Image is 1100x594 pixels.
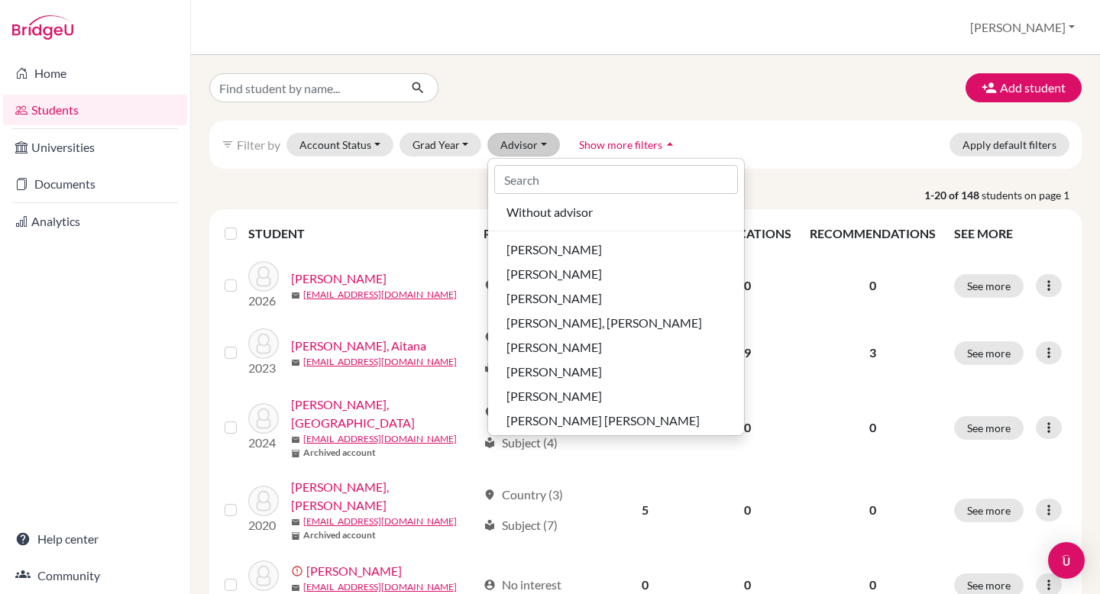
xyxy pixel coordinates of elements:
[484,576,561,594] div: No interest
[291,270,387,288] a: [PERSON_NAME]
[595,469,695,551] td: 5
[3,206,187,237] a: Analytics
[810,501,936,519] p: 0
[222,138,234,150] i: filter_list
[3,132,187,163] a: Universities
[494,165,738,194] input: Search
[400,133,482,157] button: Grad Year
[286,133,393,157] button: Account Status
[291,291,300,300] span: mail
[966,73,1082,102] button: Add student
[291,478,477,515] a: [PERSON_NAME], [PERSON_NAME]
[488,335,744,360] button: [PERSON_NAME]
[488,262,744,286] button: [PERSON_NAME]
[950,133,1069,157] button: Apply default filters
[506,338,602,357] span: [PERSON_NAME]
[248,328,279,359] img: Aguilera Zuñiga, Aitana
[1048,542,1085,579] div: Open Intercom Messenger
[248,261,279,292] img: Aguas, Jose
[695,469,801,551] td: 0
[484,489,496,501] span: location_on
[484,434,558,452] div: Subject (4)
[3,58,187,89] a: Home
[810,576,936,594] p: 0
[487,133,560,157] button: Advisor
[484,519,496,531] span: local_library
[248,486,279,516] img: Al Hassani, Hashim
[291,358,300,367] span: mail
[924,187,982,203] strong: 1-20 of 148
[237,137,280,152] span: Filter by
[3,524,187,554] a: Help center
[506,363,602,381] span: [PERSON_NAME]
[291,395,477,432] a: [PERSON_NAME], [GEOGRAPHIC_DATA]
[291,531,300,541] span: inventory_2
[810,344,936,362] p: 3
[248,215,474,252] th: STUDENT
[291,518,300,527] span: mail
[484,403,563,421] div: Country (2)
[695,386,801,469] td: 0
[303,515,457,528] a: [EMAIL_ADDRESS][DOMAIN_NAME]
[488,384,744,408] button: [PERSON_NAME]
[209,73,399,102] input: Find student by name...
[3,95,187,125] a: Students
[945,215,1076,252] th: SEE MORE
[306,562,402,580] a: [PERSON_NAME]
[963,13,1082,42] button: [PERSON_NAME]
[566,133,691,157] button: Show more filtersarrow_drop_up
[248,560,279,591] img: Almendariz, Mateo
[484,579,496,591] span: account_circle
[484,406,496,418] span: location_on
[488,408,744,433] button: [PERSON_NAME] [PERSON_NAME]
[662,137,678,152] i: arrow_drop_up
[3,560,187,591] a: Community
[303,446,376,460] b: Archived account
[810,418,936,437] p: 0
[954,341,1024,365] button: See more
[12,15,73,40] img: Bridge-U
[488,237,744,262] button: [PERSON_NAME]
[484,331,496,344] span: location_on
[506,412,700,430] span: [PERSON_NAME] [PERSON_NAME]
[248,516,279,534] p: 2020
[484,276,563,295] div: Country (3)
[291,449,300,458] span: inventory_2
[303,355,457,369] a: [EMAIL_ADDRESS][DOMAIN_NAME]
[484,437,496,449] span: local_library
[303,288,457,302] a: [EMAIL_ADDRESS][DOMAIN_NAME]
[248,292,279,310] p: 2026
[506,203,593,221] span: Without advisor
[291,435,300,444] span: mail
[488,360,744,384] button: [PERSON_NAME]
[484,328,563,347] div: Country (3)
[801,215,945,252] th: RECOMMENDATIONS
[982,187,1082,203] span: students on page 1
[506,265,602,283] span: [PERSON_NAME]
[506,314,702,332] span: [PERSON_NAME], [PERSON_NAME]
[248,359,279,377] p: 2023
[954,499,1024,522] button: See more
[474,215,594,252] th: PROFILE
[484,359,565,377] div: Subject (10)
[506,289,602,308] span: [PERSON_NAME]
[248,403,279,434] img: Albuja, Carolina
[488,311,744,335] button: [PERSON_NAME], [PERSON_NAME]
[488,286,744,311] button: [PERSON_NAME]
[484,279,496,292] span: location_on
[248,434,279,452] p: 2024
[695,319,801,386] td: 9
[484,486,563,504] div: Country (3)
[303,432,457,446] a: [EMAIL_ADDRESS][DOMAIN_NAME]
[484,362,496,374] span: local_library
[695,215,801,252] th: APPLICATIONS
[506,241,602,259] span: [PERSON_NAME]
[579,138,662,151] span: Show more filters
[954,274,1024,298] button: See more
[488,200,744,224] button: Without advisor
[291,565,306,577] span: error_outline
[954,416,1024,440] button: See more
[484,516,558,534] div: Subject (7)
[303,580,457,594] a: [EMAIL_ADDRESS][DOMAIN_NAME]
[291,583,300,592] span: mail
